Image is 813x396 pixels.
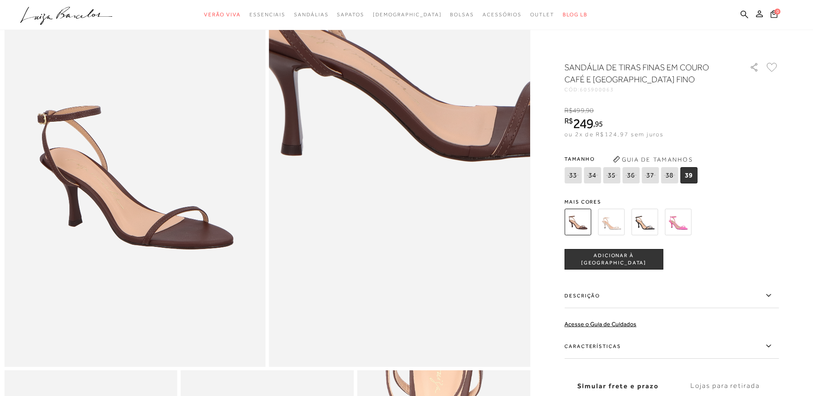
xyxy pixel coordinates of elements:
[564,107,573,114] i: R$
[642,167,659,183] span: 37
[450,7,474,23] a: categoryNavScreenReaderText
[249,7,285,23] a: categoryNavScreenReaderText
[294,7,328,23] a: categoryNavScreenReaderText
[564,249,663,270] button: ADICIONAR À [GEOGRAPHIC_DATA]
[294,12,328,18] span: Sandálias
[483,7,522,23] a: categoryNavScreenReaderText
[564,321,636,327] a: Acesse o Guia de Cuidados
[680,167,697,183] span: 39
[580,87,614,93] span: 605900063
[565,252,663,267] span: ADICIONAR À [GEOGRAPHIC_DATA]
[450,12,474,18] span: Bolsas
[564,153,699,165] span: Tamanho
[564,167,582,183] span: 33
[774,9,780,15] span: 0
[563,7,588,23] a: BLOG LB
[595,119,603,128] span: 95
[622,167,639,183] span: 36
[564,283,779,308] label: Descrição
[661,167,678,183] span: 38
[564,117,573,125] i: R$
[631,209,658,235] img: SANDÁLIA DE TIRAS FINAS EM COURO PRETO E SALTO ALTO FINO
[564,199,779,204] span: Mais cores
[768,9,780,21] button: 0
[584,167,601,183] span: 34
[564,61,725,85] h1: SANDÁLIA DE TIRAS FINAS EM COURO CAFÉ E [GEOGRAPHIC_DATA] FINO
[483,12,522,18] span: Acessórios
[563,12,588,18] span: BLOG LB
[564,87,736,92] div: CÓD:
[249,12,285,18] span: Essenciais
[585,107,594,114] i: ,
[603,167,620,183] span: 35
[373,7,442,23] a: noSubCategoriesText
[530,12,554,18] span: Outlet
[593,120,603,128] i: ,
[586,107,594,114] span: 90
[530,7,554,23] a: categoryNavScreenReaderText
[337,7,364,23] a: categoryNavScreenReaderText
[573,107,584,114] span: 499
[373,12,442,18] span: [DEMOGRAPHIC_DATA]
[564,334,779,359] label: Características
[573,116,593,131] span: 249
[610,153,696,166] button: Guia de Tamanhos
[337,12,364,18] span: Sapatos
[564,209,591,235] img: SANDÁLIA DE TIRAS FINAS EM COURO CAFÉ E SALTO ALTO FINO
[564,131,663,138] span: ou 2x de R$124,97 sem juros
[204,12,241,18] span: Verão Viva
[665,209,691,235] img: SANDÁLIA DE TIRAS FINAS EM COURO ROSA LÍRIO E SALTO ALTO FINO
[204,7,241,23] a: categoryNavScreenReaderText
[598,209,624,235] img: SANDÁLIA DE TIRAS FINAS EM COURO OFF WHITE E SALTO ALTO FINO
